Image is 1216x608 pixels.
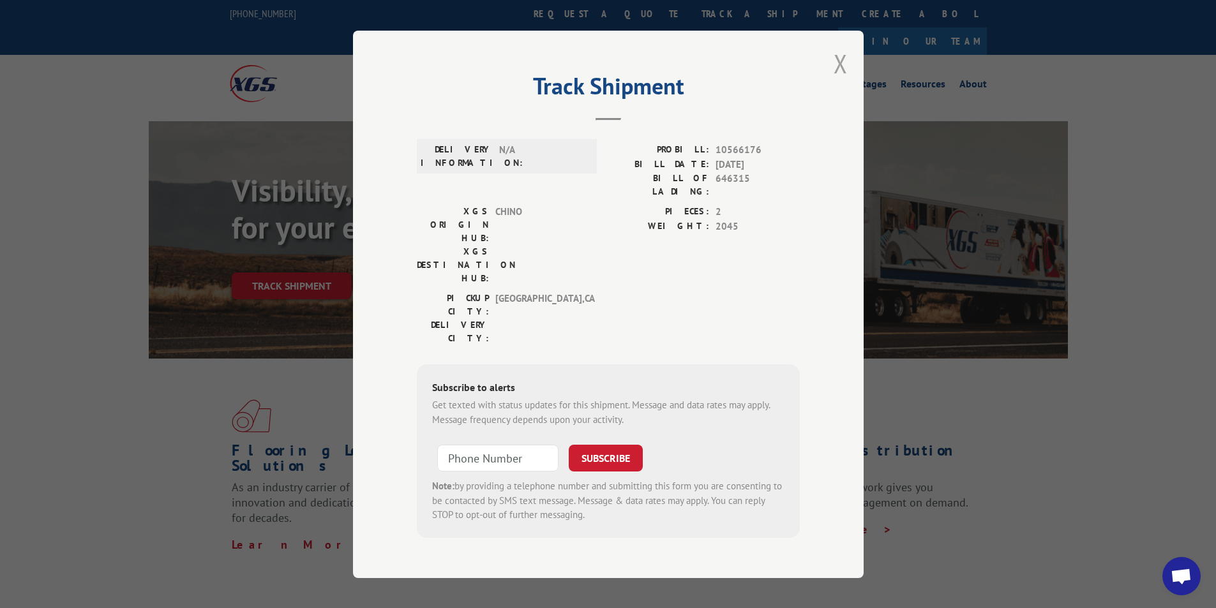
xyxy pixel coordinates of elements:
[432,398,784,427] div: Get texted with status updates for this shipment. Message and data rates may apply. Message frequ...
[716,143,800,158] span: 10566176
[608,143,709,158] label: PROBILL:
[569,445,643,471] button: SUBSCRIBE
[417,245,489,285] label: XGS DESTINATION HUB:
[608,157,709,172] label: BILL DATE:
[716,157,800,172] span: [DATE]
[417,77,800,101] h2: Track Shipment
[495,292,582,318] span: [GEOGRAPHIC_DATA] , CA
[608,172,709,198] label: BILL OF LADING:
[1162,557,1201,595] div: Open chat
[432,480,454,492] strong: Note:
[417,292,489,318] label: PICKUP CITY:
[499,143,585,170] span: N/A
[417,318,489,345] label: DELIVERY CITY:
[716,172,800,198] span: 646315
[608,205,709,219] label: PIECES:
[495,205,582,245] span: CHINO
[716,219,800,234] span: 2045
[716,205,800,219] span: 2
[437,445,559,471] input: Phone Number
[432,479,784,523] div: by providing a telephone number and submitting this form you are consenting to be contacted by SM...
[417,205,489,245] label: XGS ORIGIN HUB:
[421,143,493,170] label: DELIVERY INFORMATION:
[608,219,709,234] label: WEIGHT:
[834,47,848,80] button: Close modal
[432,380,784,398] div: Subscribe to alerts
[446,572,800,600] span: DELIVERED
